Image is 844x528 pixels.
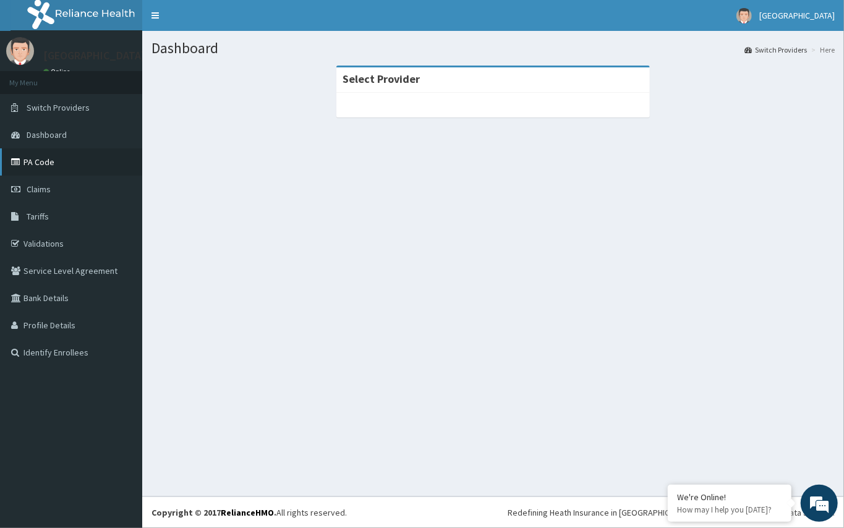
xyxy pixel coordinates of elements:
[736,8,752,23] img: User Image
[677,492,782,503] div: We're Online!
[151,40,835,56] h1: Dashboard
[508,506,835,519] div: Redefining Heath Insurance in [GEOGRAPHIC_DATA] using Telemedicine and Data Science!
[27,211,49,222] span: Tariffs
[142,496,844,528] footer: All rights reserved.
[759,10,835,21] span: [GEOGRAPHIC_DATA]
[221,507,274,518] a: RelianceHMO
[151,507,276,518] strong: Copyright © 2017 .
[808,45,835,55] li: Here
[27,102,90,113] span: Switch Providers
[27,184,51,195] span: Claims
[6,37,34,65] img: User Image
[43,67,73,76] a: Online
[43,50,145,61] p: [GEOGRAPHIC_DATA]
[343,72,420,86] strong: Select Provider
[744,45,807,55] a: Switch Providers
[677,505,782,515] p: How may I help you today?
[27,129,67,140] span: Dashboard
